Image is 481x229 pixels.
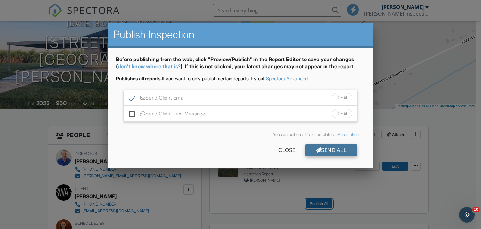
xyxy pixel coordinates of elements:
[129,111,205,119] label: Send Client Text Message
[113,28,368,41] h2: Publish Inspection
[266,76,308,81] a: Spectora Advanced
[332,109,352,118] div: Edit
[121,132,360,137] div: You can edit email/text templates in .
[332,93,352,102] div: Edit
[116,76,265,81] span: If you want to only publish certain reports, try out
[116,76,162,81] strong: Publishes all reports.
[459,207,475,223] iframe: Intercom live chat
[305,144,357,156] div: Send All
[268,144,305,156] div: Close
[116,56,365,75] div: Before publishing from the web, click "Preview/Publish" in the Report Editor to save your changes...
[472,207,480,212] span: 10
[129,95,185,103] label: Send Client Email
[118,63,181,70] a: don't know where that is?
[338,132,359,137] a: Automation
